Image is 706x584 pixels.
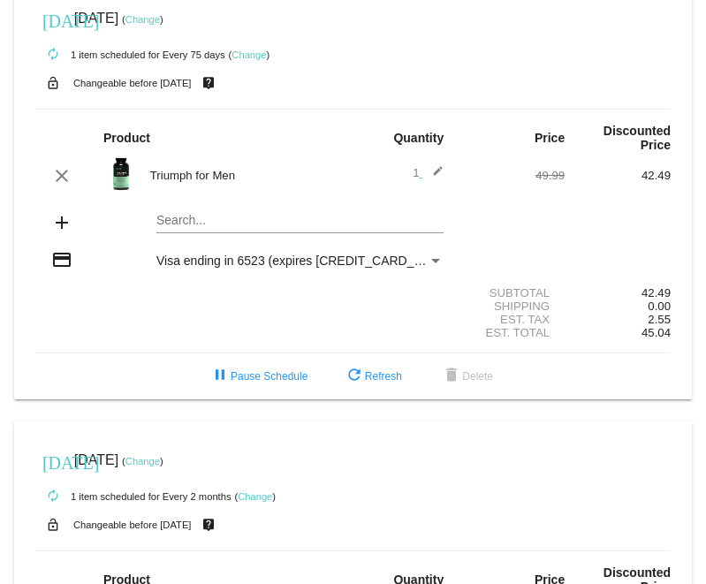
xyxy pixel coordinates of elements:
[195,360,322,392] button: Pause Schedule
[393,131,444,145] strong: Quantity
[198,513,219,536] mat-icon: live_help
[35,491,232,502] small: 1 item scheduled for Every 2 months
[122,14,163,25] small: ( )
[156,254,444,268] mat-select: Payment Method
[73,520,192,530] small: Changeable before [DATE]
[344,366,365,387] mat-icon: refresh
[344,370,402,383] span: Refresh
[641,326,671,339] span: 45.04
[125,14,160,25] a: Change
[209,366,231,387] mat-icon: pause
[42,9,64,30] mat-icon: [DATE]
[42,451,64,472] mat-icon: [DATE]
[330,360,416,392] button: Refresh
[648,300,671,313] span: 0.00
[125,456,160,466] a: Change
[565,169,671,182] div: 42.49
[441,366,462,387] mat-icon: delete
[51,212,72,233] mat-icon: add
[234,491,276,502] small: ( )
[232,49,266,60] a: Change
[422,165,444,186] mat-icon: edit
[103,131,150,145] strong: Product
[459,286,565,300] div: Subtotal
[427,360,507,392] button: Delete
[413,166,444,179] span: 1
[73,78,192,88] small: Changeable before [DATE]
[459,169,565,182] div: 49.99
[122,456,163,466] small: ( )
[198,72,219,95] mat-icon: live_help
[648,313,671,326] span: 2.55
[42,486,64,507] mat-icon: autorenew
[35,49,225,60] small: 1 item scheduled for Every 75 days
[565,286,671,300] div: 42.49
[156,214,444,228] input: Search...
[103,156,139,192] img: Image-1-Triumph_carousel-front-transp.png
[209,370,307,383] span: Pause Schedule
[459,300,565,313] div: Shipping
[42,72,64,95] mat-icon: lock_open
[156,254,452,268] span: Visa ending in 6523 (expires [CREDIT_CARD_DATA])
[459,313,565,326] div: Est. Tax
[238,491,272,502] a: Change
[441,370,493,383] span: Delete
[459,326,565,339] div: Est. Total
[51,249,72,270] mat-icon: credit_card
[42,513,64,536] mat-icon: lock_open
[42,44,64,65] mat-icon: autorenew
[141,169,353,182] div: Triumph for Men
[604,124,671,152] strong: Discounted Price
[51,165,72,186] mat-icon: clear
[535,131,565,145] strong: Price
[229,49,270,60] small: ( )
